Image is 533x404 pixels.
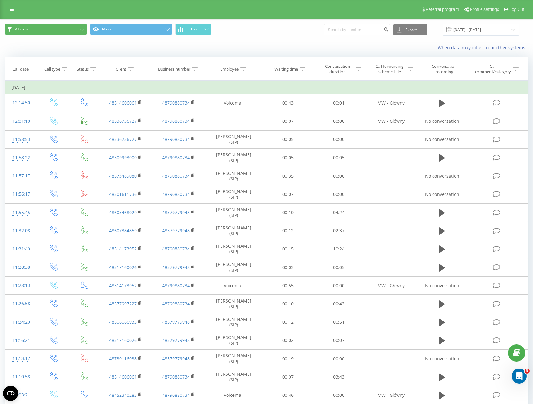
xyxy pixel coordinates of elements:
a: 48579779948 [162,264,190,270]
a: 48790880734 [162,154,190,160]
td: 00:00 [313,350,365,368]
a: 48790880734 [162,392,190,398]
div: 11:58:22 [11,152,31,164]
div: Conversation duration [321,64,354,74]
a: 48790880734 [162,301,190,307]
span: All calls [15,27,28,32]
td: 00:05 [313,148,365,167]
div: Business number [158,67,190,72]
div: Call date [13,67,29,72]
div: Call comment/category [475,64,511,74]
td: 00:19 [262,350,313,368]
td: [PERSON_NAME] (SIP) [205,350,262,368]
td: 00:03 [262,258,313,277]
td: [PERSON_NAME] (SIP) [205,167,262,185]
td: [DATE] [5,81,528,94]
div: 12:14:50 [11,97,31,109]
button: Export [393,24,427,35]
span: No conversation [425,356,459,362]
a: 48536736727 [109,136,137,142]
td: 00:15 [262,240,313,258]
td: [PERSON_NAME] (SIP) [205,203,262,222]
div: 11:31:49 [11,243,31,255]
div: 11:10:58 [11,371,31,383]
td: [PERSON_NAME] (SIP) [205,148,262,167]
div: Conversation recording [424,64,465,74]
td: 04:24 [313,203,365,222]
div: 11:56:17 [11,188,31,200]
a: 48506066933 [109,319,137,325]
td: 00:10 [262,295,313,313]
a: 48790880734 [162,173,190,179]
td: [PERSON_NAME] (SIP) [205,240,262,258]
input: Search by number [324,24,390,35]
a: 48452340283 [109,392,137,398]
td: 00:35 [262,167,313,185]
td: [PERSON_NAME] (SIP) [205,331,262,349]
div: Client [116,67,126,72]
div: Call type [44,67,60,72]
td: Voicemail [205,277,262,295]
a: 48790880734 [162,100,190,106]
iframe: Intercom live chat [512,369,527,384]
div: Waiting time [274,67,298,72]
td: 00:05 [262,148,313,167]
td: 00:43 [262,94,313,112]
a: 48579779948 [162,319,190,325]
a: 48517160026 [109,337,137,343]
button: All calls [5,24,87,35]
a: 48607384859 [109,228,137,234]
a: 48509993000 [109,154,137,160]
span: No conversation [425,173,459,179]
a: 48514606061 [109,374,137,380]
span: Referral program [426,7,459,12]
td: 03:43 [313,368,365,386]
td: 10:24 [313,240,365,258]
span: Chart [189,27,199,31]
a: 48514173952 [109,283,137,288]
span: No conversation [425,191,459,197]
td: 00:01 [313,94,365,112]
td: 00:00 [313,112,365,130]
a: 48579779948 [162,337,190,343]
td: 00:43 [313,295,365,313]
div: 11:03:21 [11,389,31,401]
button: Chart [175,24,211,35]
button: Main [90,24,172,35]
a: 48517160026 [109,264,137,270]
span: No conversation [425,118,459,124]
td: 00:00 [313,185,365,203]
td: 00:00 [313,167,365,185]
td: [PERSON_NAME] (SIP) [205,130,262,148]
div: 11:58:53 [11,133,31,146]
td: 00:10 [262,203,313,222]
a: 48790880734 [162,246,190,252]
a: 48573489080 [109,173,137,179]
a: 48577997227 [109,301,137,307]
td: 00:00 [313,130,365,148]
td: 00:12 [262,222,313,240]
div: 11:57:17 [11,170,31,182]
td: Voicemail [205,94,262,112]
td: 00:07 [262,368,313,386]
div: Call forwarding scheme title [373,64,406,74]
a: When data may differ from other systems [438,45,528,51]
a: 48730116038 [109,356,137,362]
td: 00:02 [262,331,313,349]
a: 48605468029 [109,209,137,215]
a: 48514606061 [109,100,137,106]
td: 00:05 [262,130,313,148]
a: 48790880734 [162,136,190,142]
a: 48790880734 [162,374,190,380]
div: 11:32:08 [11,225,31,237]
button: Open CMP widget [3,386,18,401]
a: 48501611736 [109,191,137,197]
td: [PERSON_NAME] (SIP) [205,368,262,386]
a: 48790880734 [162,118,190,124]
td: [PERSON_NAME] (SIP) [205,222,262,240]
td: 00:12 [262,313,313,331]
a: 48579779948 [162,209,190,215]
span: No conversation [425,283,459,288]
a: 48536736727 [109,118,137,124]
span: Log Out [509,7,525,12]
